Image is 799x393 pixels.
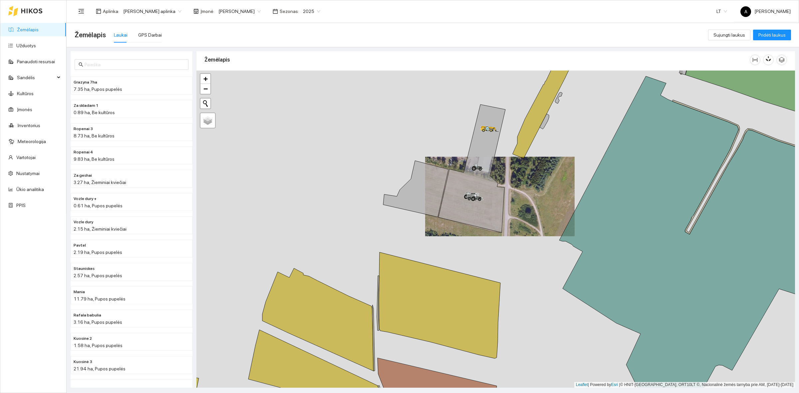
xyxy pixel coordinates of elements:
span: 0.61 ha, Pupos pupelės [74,203,123,208]
a: Zoom out [200,84,210,94]
a: Meteorologija [18,139,46,144]
span: 3.16 ha, Pupos pupelės [74,319,122,325]
span: Ropenai 4 [74,149,93,155]
span: 2025 [303,6,320,16]
a: Užduotys [16,43,36,48]
a: Leaflet [576,382,588,387]
span: shop [193,9,199,14]
a: Layers [200,113,215,128]
span: 8.73 ha, Be kultūros [74,133,115,138]
span: 9.83 ha, Be kultūros [74,156,115,162]
span: Za geshai [74,172,92,179]
a: Panaudoti resursai [17,59,55,64]
span: Ropenai 3 [74,126,93,132]
a: PPIS [16,203,26,208]
span: 7.35 ha, Pupos pupelės [74,87,122,92]
span: 2.19 ha, Pupos pupelės [74,250,122,255]
span: Jerzy Gvozdovicz aplinka [123,6,181,16]
span: 1.58 ha, Pupos pupelės [74,343,123,348]
span: Pavtel [74,242,86,249]
span: Žemėlapis [75,30,106,40]
span: + [203,75,208,83]
span: [PERSON_NAME] [740,9,791,14]
div: Žemėlapis [204,50,750,69]
a: Esri [611,382,618,387]
input: Paieška [85,61,184,68]
button: Initiate a new search [200,98,210,108]
span: LT [716,6,727,16]
div: GPS Darbai [138,31,162,39]
span: Jerzy Gvozdovič [218,6,261,16]
span: − [203,85,208,93]
span: Sujungti laukus [713,31,745,39]
a: Pridėti laukus [753,32,791,38]
span: Mania [74,289,85,295]
a: Zoom in [200,74,210,84]
a: Įmonės [17,107,32,112]
span: Grazyna 7ha [74,79,97,86]
a: Nustatymai [16,171,40,176]
a: Žemėlapis [17,27,39,32]
span: 3.27 ha, Žieminiai kviečiai [74,180,126,185]
a: Ūkio analitika [16,187,44,192]
span: search [79,62,83,67]
button: column-width [750,55,760,65]
span: 2.15 ha, Žieminiai kviečiai [74,226,127,232]
div: Laukai [114,31,128,39]
span: Stauniskes [74,266,95,272]
span: calendar [273,9,278,14]
span: Kuosinė 3 [74,359,92,365]
span: Aplinka : [103,8,119,15]
div: | Powered by © HNIT-[GEOGRAPHIC_DATA]; ORT10LT ©, Nacionalinė žemės tarnyba prie AM, [DATE]-[DATE] [574,382,795,388]
a: Kultūros [17,91,34,96]
span: column-width [750,57,760,63]
span: 0.89 ha, Be kultūros [74,110,115,115]
button: Pridėti laukus [753,30,791,40]
button: menu-fold [75,5,88,18]
a: Sujungti laukus [708,32,750,38]
button: Sujungti laukus [708,30,750,40]
span: Sezonas : [280,8,299,15]
span: layout [96,9,101,14]
span: | [619,382,620,387]
span: A [744,6,747,17]
span: menu-fold [78,8,84,14]
span: Za skladam 1 [74,102,99,109]
span: Vozle dury + [74,196,97,202]
span: Sandėlis [17,71,55,84]
span: Pridėti laukus [758,31,786,39]
span: 2.57 ha, Pupos pupelės [74,273,122,278]
span: Rafala babulia [74,312,101,318]
span: Kuosine 2 [74,335,92,342]
a: Vartotojai [16,155,36,160]
span: Įmonė : [200,8,214,15]
span: 11.79 ha, Pupos pupelės [74,296,126,301]
span: 21.94 ha, Pupos pupelės [74,366,126,371]
a: Inventorius [18,123,40,128]
span: Vozle dury [74,219,93,225]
